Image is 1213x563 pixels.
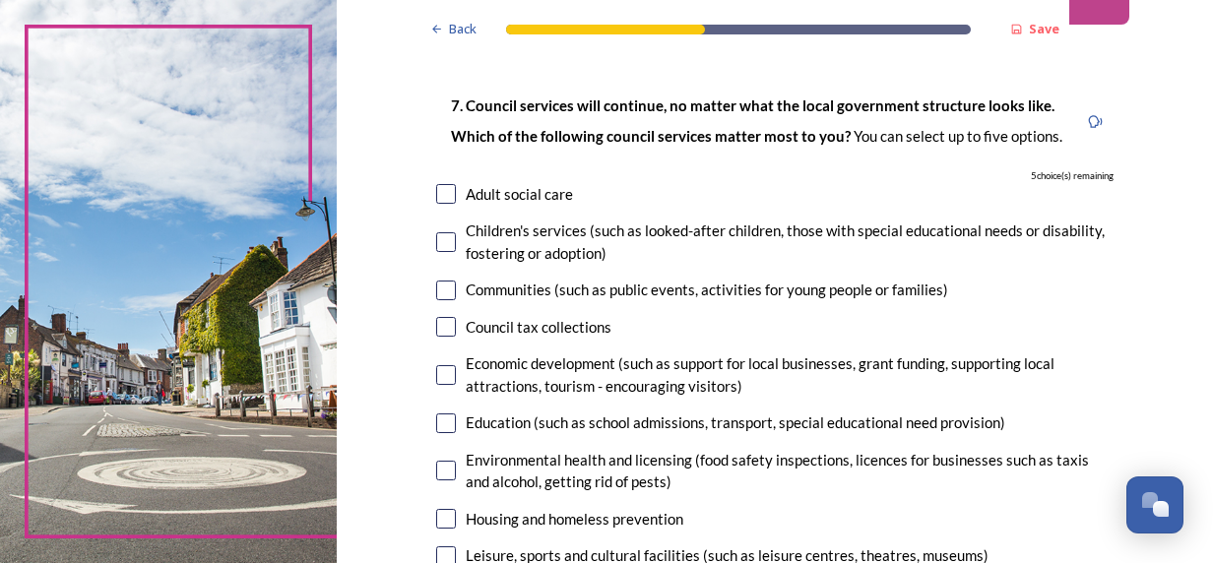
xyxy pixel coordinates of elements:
strong: 7. Council services will continue, no matter what the local government structure looks like. [451,96,1054,114]
div: Environmental health and licensing (food safety inspections, licences for businesses such as taxi... [466,449,1114,493]
p: You can select up to five options. [451,126,1062,147]
span: Back [449,20,477,38]
div: Council tax collections [466,316,611,339]
button: Open Chat [1126,476,1183,533]
div: Housing and homeless prevention [466,508,683,531]
strong: Which of the following council services matter most to you? [451,127,854,145]
div: Adult social care [466,183,573,206]
div: Communities (such as public events, activities for young people or families) [466,279,948,301]
div: Economic development (such as support for local businesses, grant funding, supporting local attra... [466,352,1114,397]
div: Education (such as school admissions, transport, special educational need provision) [466,411,1005,434]
span: 5 choice(s) remaining [1031,169,1114,183]
strong: Save [1029,20,1059,37]
div: Children's services (such as looked-after children, those with special educational needs or disab... [466,219,1114,264]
